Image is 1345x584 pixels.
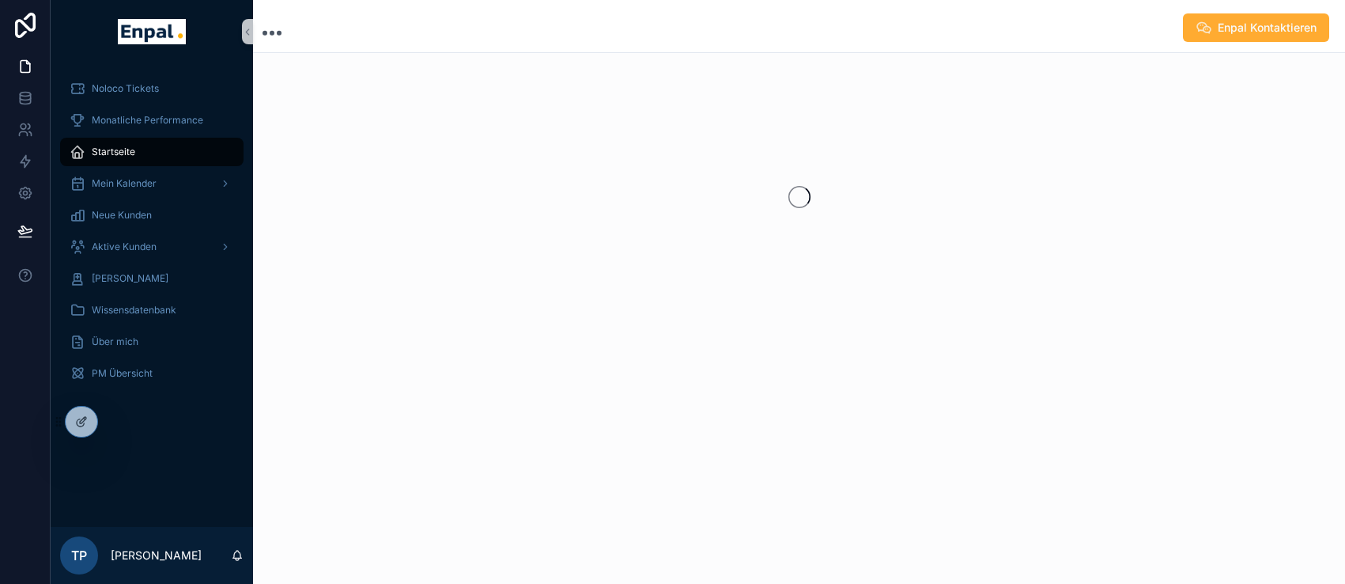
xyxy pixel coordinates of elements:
span: Startseite [92,146,135,158]
a: Startseite [60,138,244,166]
p: [PERSON_NAME] [111,548,202,563]
a: Über mich [60,328,244,356]
a: Aktive Kunden [60,233,244,261]
span: Mein Kalender [92,177,157,190]
span: Enpal Kontaktieren [1218,20,1317,36]
span: [PERSON_NAME] [92,272,168,285]
a: Mein Kalender [60,169,244,198]
span: Wissensdatenbank [92,304,176,317]
a: PM Übersicht [60,359,244,388]
a: [PERSON_NAME] [60,264,244,293]
span: Aktive Kunden [92,241,157,253]
button: Enpal Kontaktieren [1183,13,1329,42]
span: Neue Kunden [92,209,152,222]
a: Noloco Tickets [60,74,244,103]
span: Noloco Tickets [92,82,159,95]
a: Monatliche Performance [60,106,244,135]
div: scrollable content [51,63,253,408]
span: PM Übersicht [92,367,153,380]
span: Über mich [92,336,138,348]
img: App logo [118,19,185,44]
a: Neue Kunden [60,201,244,229]
a: Wissensdatenbank [60,296,244,324]
span: TP [71,546,87,565]
span: Monatliche Performance [92,114,203,127]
